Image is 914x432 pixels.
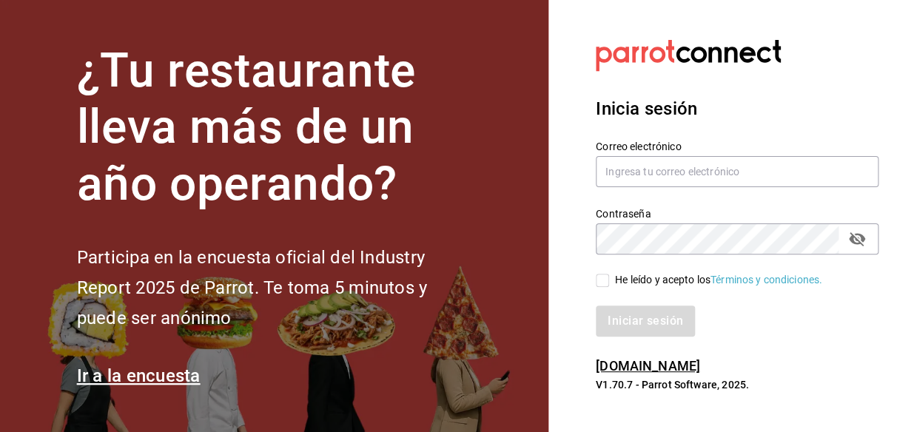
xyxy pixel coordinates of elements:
[710,274,822,286] a: Términos y condiciones.
[596,156,878,187] input: Ingresa tu correo electrónico
[596,208,878,218] label: Contraseña
[844,226,870,252] button: passwordField
[596,377,878,392] p: V1.70.7 - Parrot Software, 2025.
[596,141,878,151] label: Correo electrónico
[77,243,477,333] h2: Participa en la encuesta oficial del Industry Report 2025 de Parrot. Te toma 5 minutos y puede se...
[77,43,477,213] h1: ¿Tu restaurante lleva más de un año operando?
[77,365,201,386] a: Ir a la encuesta
[596,95,878,122] h3: Inicia sesión
[615,272,822,288] div: He leído y acepto los
[596,358,700,374] a: [DOMAIN_NAME]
